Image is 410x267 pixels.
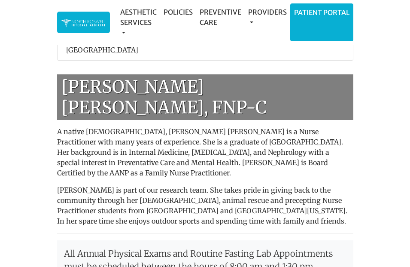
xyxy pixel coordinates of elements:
a: Aesthetic Services [117,3,160,41]
h1: [PERSON_NAME] [PERSON_NAME], FNP-C [57,74,353,120]
img: North Roswell Internal Medicine [61,18,106,28]
a: Providers [245,3,290,31]
li: [GEOGRAPHIC_DATA] [58,40,353,60]
p: [PERSON_NAME] is part of our research team. She takes pride in giving back to the community throu... [57,185,353,226]
p: A native [DEMOGRAPHIC_DATA], [PERSON_NAME] [PERSON_NAME] is a Nurse Practitioner with many years ... [57,126,353,178]
a: Patient Portal [291,4,353,21]
a: Policies [160,3,196,21]
a: Preventive Care [196,3,245,31]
